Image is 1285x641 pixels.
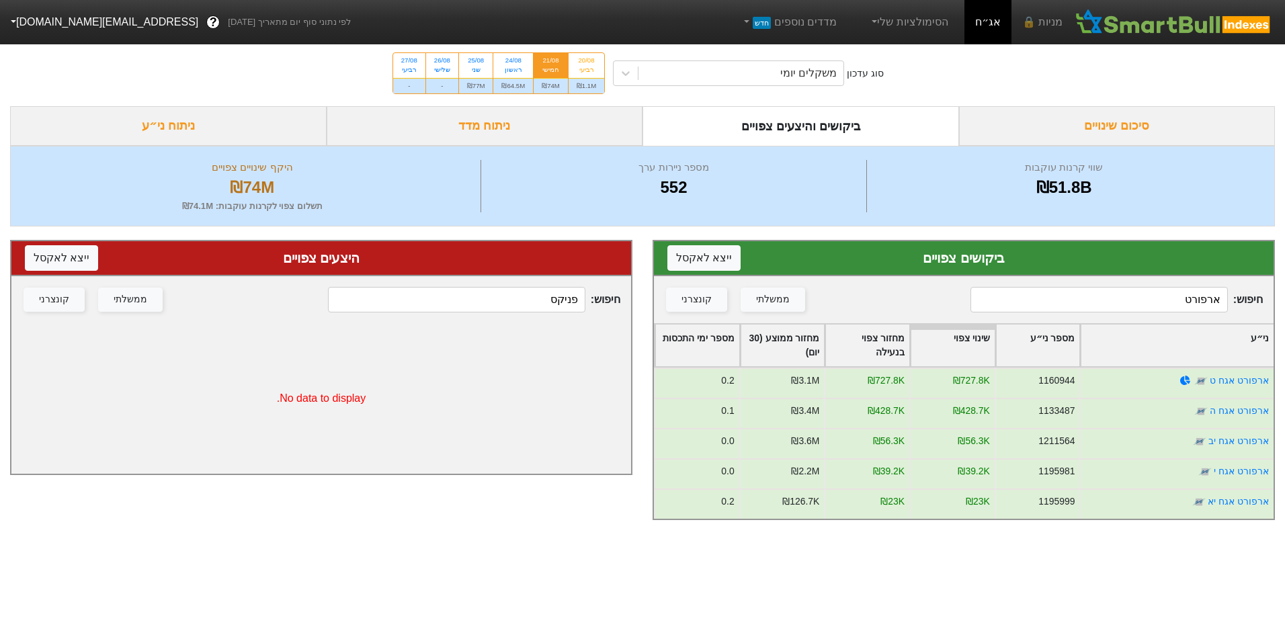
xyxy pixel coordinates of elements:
[959,106,1276,146] div: סיכום שינויים
[1192,495,1206,509] img: tase link
[756,292,790,307] div: ממשלתי
[880,495,905,509] div: ₪23K
[1208,435,1269,446] a: ארפורט אגח יב
[1210,375,1269,386] a: ארפורט אגח ט
[28,200,477,213] div: תשלום צפוי לקרנות עוקבות : ₪74.1M
[1073,9,1274,36] img: SmartBull
[1198,465,1212,478] img: tase link
[25,248,618,268] div: היצעים צפויים
[953,404,990,418] div: ₪428.7K
[401,65,417,75] div: רביעי
[1081,325,1274,366] div: Toggle SortBy
[327,106,643,146] div: ניתוח מדד
[666,288,727,312] button: קונצרני
[953,374,990,388] div: ₪727.8K
[791,434,819,448] div: ₪3.6M
[28,160,477,175] div: היקף שינויים צפויים
[401,56,417,65] div: 27/08
[485,160,864,175] div: מספר ניירות ערך
[721,404,734,418] div: 0.1
[970,287,1227,312] input: 552 רשומות...
[434,56,450,65] div: 26/08
[681,292,712,307] div: קונצרני
[328,287,585,312] input: 0 רשומות...
[459,78,493,93] div: ₪77M
[741,325,825,366] div: Toggle SortBy
[791,374,819,388] div: ₪3.1M
[667,245,741,271] button: ייצא לאקסל
[847,67,884,81] div: סוג עדכון
[655,325,739,366] div: Toggle SortBy
[780,65,837,81] div: משקלים יומי
[328,287,620,312] span: חיפוש :
[569,78,604,93] div: ₪1.1M
[873,434,905,448] div: ₪56.3K
[1194,404,1208,418] img: tase link
[501,56,525,65] div: 24/08
[25,245,98,271] button: ייצא לאקסל
[542,65,560,75] div: חמישי
[493,78,533,93] div: ₪64.5M
[667,248,1260,268] div: ביקושים צפויים
[958,434,989,448] div: ₪56.3K
[721,495,734,509] div: 0.2
[24,288,85,312] button: קונצרני
[577,65,596,75] div: רביעי
[114,292,147,307] div: ממשלתי
[825,325,909,366] div: Toggle SortBy
[1193,435,1206,448] img: tase link
[577,56,596,65] div: 20/08
[467,65,485,75] div: שני
[501,65,525,75] div: ראשון
[868,404,905,418] div: ₪428.7K
[873,464,905,478] div: ₪39.2K
[98,288,163,312] button: ממשלתי
[1214,466,1269,476] a: ארפורט אגח י
[210,13,217,32] span: ?
[1210,405,1269,416] a: ארפורט אגח ה
[791,464,819,478] div: ₪2.2M
[868,374,905,388] div: ₪727.8K
[870,160,1257,175] div: שווי קרנות עוקבות
[393,78,425,93] div: -
[911,325,995,366] div: Toggle SortBy
[426,78,458,93] div: -
[753,17,771,29] span: חדש
[721,434,734,448] div: 0.0
[791,404,819,418] div: ₪3.4M
[735,9,842,36] a: מדדים נוספיםחדש
[782,495,819,509] div: ₪126.7K
[28,175,477,200] div: ₪74M
[1038,464,1075,478] div: 1195981
[741,288,805,312] button: ממשלתי
[10,106,327,146] div: ניתוח ני״ע
[970,287,1263,312] span: חיפוש :
[11,323,631,474] div: No data to display.
[966,495,990,509] div: ₪23K
[467,56,485,65] div: 25/08
[228,15,351,29] span: לפי נתוני סוף יום מתאריך [DATE]
[534,78,568,93] div: ₪74M
[542,56,560,65] div: 21/08
[721,374,734,388] div: 0.2
[485,175,864,200] div: 552
[721,464,734,478] div: 0.0
[39,292,69,307] div: קונצרני
[434,65,450,75] div: שלישי
[1038,495,1075,509] div: 1195999
[1038,434,1075,448] div: 1211564
[1208,496,1269,507] a: ארפורט אגח יא
[996,325,1080,366] div: Toggle SortBy
[864,9,954,36] a: הסימולציות שלי
[1038,374,1075,388] div: 1160944
[1194,374,1208,388] img: tase link
[1038,404,1075,418] div: 1133487
[958,464,989,478] div: ₪39.2K
[870,175,1257,200] div: ₪51.8B
[642,106,959,146] div: ביקושים והיצעים צפויים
